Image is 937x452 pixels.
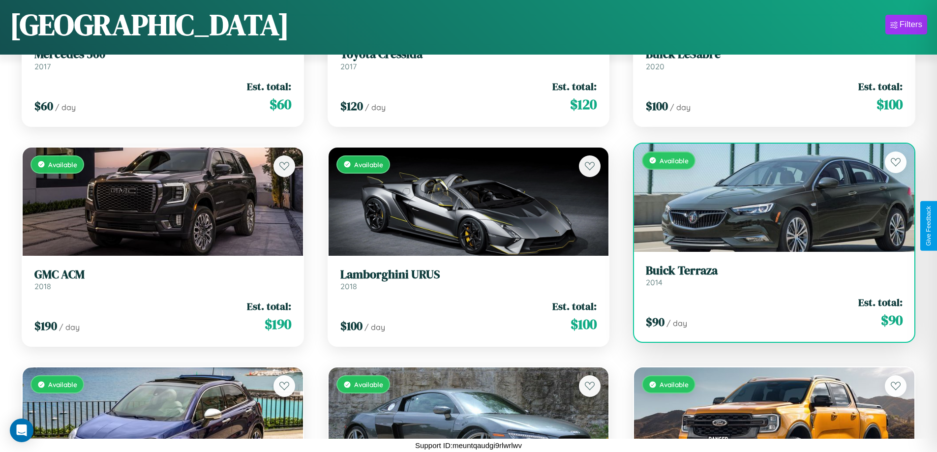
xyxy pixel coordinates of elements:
span: Est. total: [552,299,597,313]
div: Open Intercom Messenger [10,419,33,442]
span: $ 100 [340,318,363,334]
a: GMC ACM2018 [34,268,291,292]
span: 2018 [340,281,357,291]
span: Available [48,160,77,169]
h3: Toyota Cressida [340,47,597,61]
h3: Lamborghini URUS [340,268,597,282]
span: / day [55,102,76,112]
a: Toyota Cressida2017 [340,47,597,71]
h1: [GEOGRAPHIC_DATA] [10,4,289,45]
span: 2018 [34,281,51,291]
h3: Mercedes 560 [34,47,291,61]
span: / day [666,318,687,328]
span: Available [354,380,383,389]
span: / day [365,102,386,112]
span: Est. total: [247,299,291,313]
span: $ 120 [340,98,363,114]
span: $ 60 [270,94,291,114]
div: Give Feedback [925,206,932,246]
a: Buick LeSabre2020 [646,47,903,71]
h3: Buick Terraza [646,264,903,278]
div: Filters [900,20,922,30]
span: 2017 [34,61,51,71]
a: Lamborghini URUS2018 [340,268,597,292]
span: $ 60 [34,98,53,114]
span: $ 90 [646,314,665,330]
span: $ 100 [571,314,597,334]
a: Mercedes 5602017 [34,47,291,71]
span: / day [59,322,80,332]
span: Est. total: [552,79,597,93]
span: $ 120 [570,94,597,114]
span: Available [354,160,383,169]
h3: GMC ACM [34,268,291,282]
span: Est. total: [858,79,903,93]
span: 2020 [646,61,665,71]
span: Available [660,156,689,165]
span: $ 90 [881,310,903,330]
span: $ 190 [34,318,57,334]
span: $ 190 [265,314,291,334]
span: 2017 [340,61,357,71]
p: Support ID: meuntqaudgi9rlwrlwv [415,439,522,452]
span: $ 100 [877,94,903,114]
a: Buick Terraza2014 [646,264,903,288]
button: Filters [885,15,927,34]
span: Est. total: [858,295,903,309]
span: Available [48,380,77,389]
h3: Buick LeSabre [646,47,903,61]
span: / day [670,102,691,112]
span: 2014 [646,277,663,287]
span: Est. total: [247,79,291,93]
span: / day [364,322,385,332]
span: Available [660,380,689,389]
span: $ 100 [646,98,668,114]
